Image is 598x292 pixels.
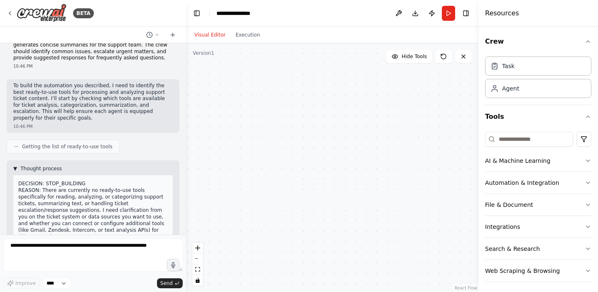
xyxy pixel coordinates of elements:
[485,128,591,289] div: Tools
[157,278,183,288] button: Send
[13,123,173,130] div: 10:46 PM
[20,165,62,172] span: Thought process
[192,253,203,264] button: zoom out
[13,165,17,172] span: ▼
[13,83,173,122] p: To build the automation you described, I need to identify the best ready-to-use tools for process...
[387,50,432,63] button: Hide Tools
[485,238,591,260] button: Search & Research
[193,50,214,56] div: Version 1
[13,165,62,172] button: ▼Thought process
[192,243,203,286] div: React Flow controls
[13,63,173,69] div: 10:46 PM
[15,280,36,287] span: Improve
[22,143,113,150] span: Getting the list of ready-to-use tools
[166,30,179,40] button: Start a new chat
[485,150,591,172] button: AI & Machine Learning
[485,172,591,194] button: Automation & Integration
[485,260,591,282] button: Web Scraping & Browsing
[192,264,203,275] button: fit view
[17,4,66,22] img: Logo
[230,30,265,40] button: Execution
[13,29,173,61] p: Create a crew that automatically reads through customer support tickets, categorizes them by urge...
[402,53,427,60] span: Hide Tools
[485,194,591,216] button: File & Document
[189,30,230,40] button: Visual Editor
[485,53,591,105] div: Crew
[192,275,203,286] button: toggle interactivity
[502,62,515,70] div: Task
[143,30,163,40] button: Switch to previous chat
[167,259,179,271] button: Click to speak your automation idea
[485,105,591,128] button: Tools
[3,278,39,289] button: Improve
[73,8,94,18] div: BETA
[485,30,591,53] button: Crew
[192,243,203,253] button: zoom in
[485,8,519,18] h4: Resources
[160,280,173,287] span: Send
[485,216,591,238] button: Integrations
[191,7,203,19] button: Hide left sidebar
[460,7,472,19] button: Hide right sidebar
[216,9,259,17] nav: breadcrumb
[455,286,477,290] a: React Flow attribution
[502,84,519,93] div: Agent
[18,180,168,240] p: DECISION: STOP_BUILDING REASON: There are currently no ready-to-use tools specifically for readin...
